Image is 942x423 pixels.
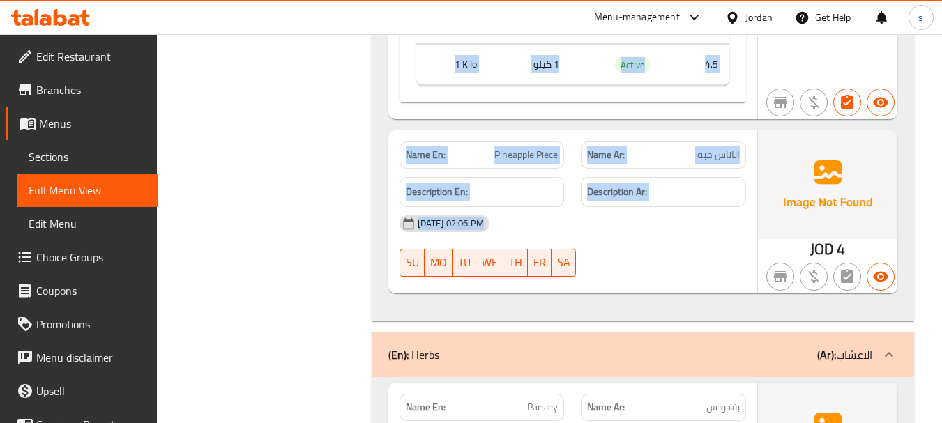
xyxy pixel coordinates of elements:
[509,252,522,272] span: TH
[406,400,446,415] strong: Name En:
[36,383,146,399] span: Upsell
[17,140,158,174] a: Sections
[615,57,651,73] span: Active
[6,341,158,374] a: Menu disclaimer
[494,148,558,162] span: Pineapple Piece
[587,400,625,415] strong: Name Ar:
[745,10,773,25] div: Jordan
[36,48,146,65] span: Edit Restaurant
[552,249,576,277] button: SA
[17,174,158,207] a: Full Menu View
[29,148,146,165] span: Sections
[918,10,923,25] span: s
[6,40,158,73] a: Edit Restaurant
[810,236,834,263] span: JOD
[6,240,158,274] a: Choice Groups
[6,73,158,107] a: Branches
[412,217,489,230] span: [DATE] 02:06 PM
[800,89,828,116] button: Purchased item
[6,274,158,307] a: Coupons
[400,249,425,277] button: SU
[587,183,647,201] strong: Description Ar:
[800,263,828,291] button: Purchased item
[36,249,146,266] span: Choice Groups
[443,44,522,85] th: 1 Kilo
[706,400,740,415] span: بقدونس
[594,9,680,26] div: Menu-management
[36,316,146,332] span: Promotions
[453,249,476,277] button: TU
[425,249,453,277] button: MO
[430,252,447,272] span: MO
[758,130,897,239] img: Ae5nvW7+0k+MAAAAAElFTkSuQmCC
[528,249,552,277] button: FR
[697,148,740,162] span: اناناس حبه
[522,44,598,85] td: 1 كيلو
[458,252,471,272] span: TU
[388,344,409,365] b: (En):
[833,263,861,291] button: Not has choices
[372,332,914,377] div: (En): Herbs(Ar):الاعشاب
[615,56,651,73] div: Active
[557,252,570,272] span: SA
[406,148,446,162] strong: Name En:
[527,400,558,415] span: Parsley
[533,252,546,272] span: FR
[406,183,468,201] strong: Description En:
[29,182,146,199] span: Full Menu View
[482,252,498,272] span: WE
[6,374,158,408] a: Upsell
[766,263,794,291] button: Not branch specific item
[867,263,895,291] button: Available
[29,215,146,232] span: Edit Menu
[36,82,146,98] span: Branches
[587,148,625,162] strong: Name Ar:
[476,249,503,277] button: WE
[503,249,528,277] button: TH
[36,349,146,366] span: Menu disclaimer
[833,89,861,116] button: Has choices
[17,207,158,240] a: Edit Menu
[817,346,872,363] p: الاعشاب
[676,44,729,85] td: 4.5
[766,89,794,116] button: Not branch specific item
[39,115,146,132] span: Menus
[406,252,419,272] span: SU
[817,344,836,365] b: (Ar):
[837,236,845,263] span: 4
[36,282,146,299] span: Coupons
[6,307,158,341] a: Promotions
[388,346,439,363] p: Herbs
[6,107,158,140] a: Menus
[867,89,895,116] button: Available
